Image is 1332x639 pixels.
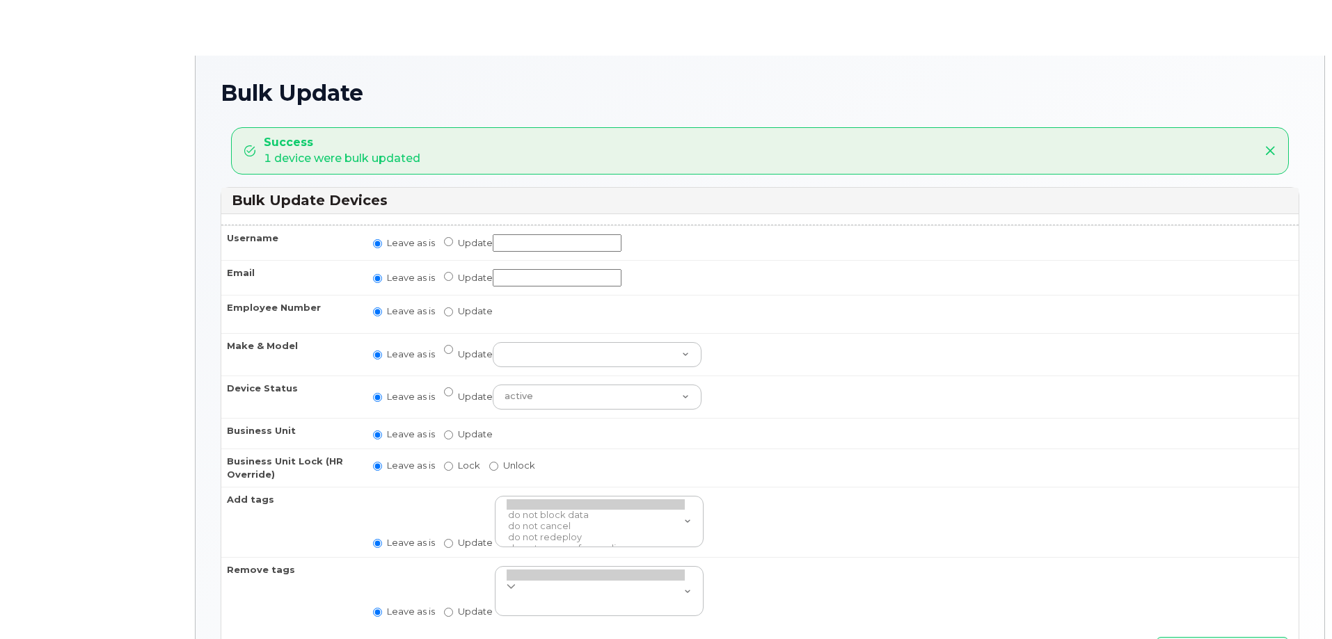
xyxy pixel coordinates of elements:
[444,387,453,396] input: Update
[444,608,453,617] input: Update
[221,295,360,333] th: Employee Number
[373,350,382,359] input: Leave as is
[373,271,435,284] label: Leave as is
[444,430,453,439] input: Update
[221,557,360,626] th: Remove tags
[373,236,435,250] label: Leave as is
[444,345,453,354] input: Update
[373,462,382,471] input: Leave as is
[489,462,498,471] input: Unlock
[507,532,685,543] option: do not redeploy
[373,393,382,402] input: Leave as is
[373,274,382,283] input: Leave as is
[444,536,493,549] label: Update
[373,307,382,316] input: Leave as is
[493,385,701,410] select: Update
[444,462,453,471] input: Lock
[444,385,701,410] label: Update
[489,459,535,472] label: Unlock
[373,608,382,617] input: Leave as is
[221,260,360,295] th: Email
[373,348,435,361] label: Leave as is
[373,305,435,318] label: Leave as is
[373,239,382,248] input: Leave as is
[373,539,382,548] input: Leave as is
[373,605,435,618] label: Leave as is
[444,459,480,472] label: Lock
[444,428,493,441] label: Update
[221,448,360,486] th: Business Unit Lock (HR Override)
[232,191,1288,210] h3: Bulk Update Devices
[373,430,382,439] input: Leave as is
[221,225,360,260] th: Username
[373,459,435,472] label: Leave as is
[444,272,453,281] input: Update
[444,605,493,618] label: Update
[373,390,435,403] label: Leave as is
[373,536,435,549] label: Leave as is
[444,539,453,548] input: Update
[493,269,621,286] input: Update
[507,521,685,532] option: do not cancel
[221,487,360,558] th: Add tags
[493,342,701,367] select: Update
[444,269,621,286] label: Update
[221,418,360,449] th: Business Unit
[507,543,685,554] option: do not remove forwarding
[444,234,621,252] label: Update
[264,135,420,167] div: 1 device were bulk updated
[507,510,685,521] option: do not block data
[444,307,453,316] input: Update
[221,333,360,375] th: Make & Model
[221,81,1299,105] h1: Bulk Update
[373,428,435,441] label: Leave as is
[264,135,420,151] strong: Success
[221,375,360,418] th: Device Status
[444,237,453,246] input: Update
[444,305,493,318] label: Update
[493,234,621,252] input: Update
[444,342,701,367] label: Update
